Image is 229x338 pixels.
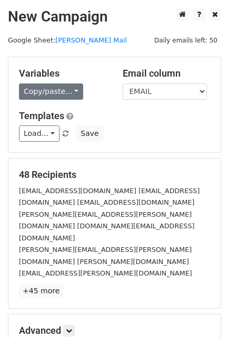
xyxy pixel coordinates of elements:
[19,187,200,207] small: [EMAIL_ADDRESS][DOMAIN_NAME] [EMAIL_ADDRESS][DOMAIN_NAME] [EMAIL_ADDRESS][DOMAIN_NAME]
[76,125,103,142] button: Save
[176,288,229,338] div: Widget de chat
[19,83,83,100] a: Copy/paste...
[8,36,127,44] small: Google Sheet:
[19,125,59,142] a: Load...
[19,68,107,79] h5: Variables
[151,36,221,44] a: Daily emails left: 50
[19,169,210,181] h5: 48 Recipients
[151,35,221,46] span: Daily emails left: 50
[19,110,64,121] a: Templates
[123,68,211,79] h5: Email column
[19,210,195,242] small: [PERSON_NAME][EMAIL_ADDRESS][PERSON_NAME][DOMAIN_NAME] [DOMAIN_NAME][EMAIL_ADDRESS][DOMAIN_NAME]
[19,284,63,298] a: +45 more
[176,288,229,338] iframe: Chat Widget
[8,8,221,26] h2: New Campaign
[19,246,192,277] small: [PERSON_NAME][EMAIL_ADDRESS][PERSON_NAME][DOMAIN_NAME] [PERSON_NAME][DOMAIN_NAME][EMAIL_ADDRESS][...
[19,325,210,336] h5: Advanced
[55,36,127,44] a: [PERSON_NAME] Mail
